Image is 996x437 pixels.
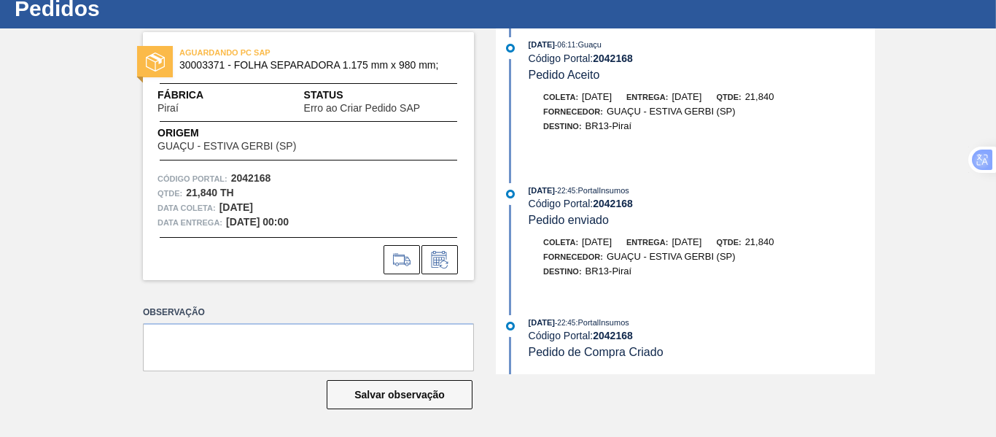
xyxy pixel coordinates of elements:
[626,238,668,247] span: Entrega:
[607,251,736,262] span: GUAÇU - ESTIVA GERBI (SP)
[506,322,515,330] img: atual
[421,245,458,274] div: Informar alteração no pedido
[543,238,578,247] span: Coleta:
[529,40,555,49] span: [DATE]
[157,201,216,215] span: Data coleta:
[231,172,271,184] strong: 2042168
[555,41,575,49] span: - 06:11
[543,252,603,261] span: Fornecedor:
[529,53,875,64] div: Código Portal:
[607,106,736,117] span: GUAÇU - ESTIVA GERBI (SP)
[543,267,582,276] span: Destino:
[304,103,421,114] span: Erro ao Criar Pedido SAP
[157,215,222,230] span: Data entrega:
[585,120,632,131] span: BR13-Piraí
[716,93,741,101] span: Qtde:
[543,93,578,101] span: Coleta:
[179,45,384,60] span: AGUARDANDO PC SAP
[745,91,774,102] span: 21,840
[672,236,701,247] span: [DATE]
[529,346,664,358] span: Pedido de Compra Criado
[529,330,875,341] div: Código Portal:
[529,186,555,195] span: [DATE]
[529,69,600,81] span: Pedido Aceito
[529,198,875,209] div: Código Portal:
[226,216,289,228] strong: [DATE] 00:00
[506,44,515,53] img: atual
[745,236,774,247] span: 21,840
[593,330,633,341] strong: 2042168
[219,201,253,213] strong: [DATE]
[593,53,633,64] strong: 2042168
[626,93,668,101] span: Entrega:
[179,60,444,71] span: 30003371 - FOLHA SEPARADORA 1.175 mm x 980 mm;
[575,186,629,195] span: : PortalInsumos
[582,236,612,247] span: [DATE]
[146,53,165,71] img: status
[582,91,612,102] span: [DATE]
[157,141,296,152] span: GUAÇU - ESTIVA GERBI (SP)
[543,122,582,131] span: Destino:
[593,198,633,209] strong: 2042168
[157,186,182,201] span: Qtde :
[143,302,474,323] label: Observação
[672,91,701,102] span: [DATE]
[555,187,575,195] span: - 22:45
[157,171,227,186] span: Código Portal:
[186,187,233,198] strong: 21,840 TH
[157,125,338,141] span: Origem
[555,319,575,327] span: - 22:45
[585,266,632,276] span: BR13-Piraí
[716,238,741,247] span: Qtde:
[384,245,420,274] div: Ir para Composição de Carga
[543,107,603,116] span: Fornecedor:
[575,318,629,327] span: : PortalInsumos
[304,88,459,103] span: Status
[529,318,555,327] span: [DATE]
[575,40,601,49] span: : Guaçu
[327,380,472,409] button: Salvar observação
[529,214,609,226] span: Pedido enviado
[157,88,225,103] span: Fábrica
[157,103,179,114] span: Piraí
[506,190,515,198] img: atual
